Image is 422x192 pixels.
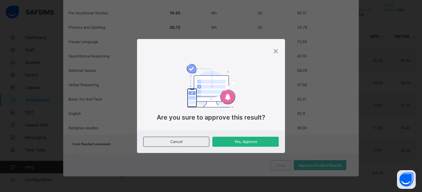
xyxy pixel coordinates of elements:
div: × [273,45,279,56]
img: approval.b46c5b665252442170a589d15ef2ebe7.svg [187,64,235,107]
span: Are you sure to approve this result? [157,114,265,121]
span: Cancel [148,139,204,144]
button: Open asap [397,170,416,189]
span: Yes, Approve [217,139,274,144]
